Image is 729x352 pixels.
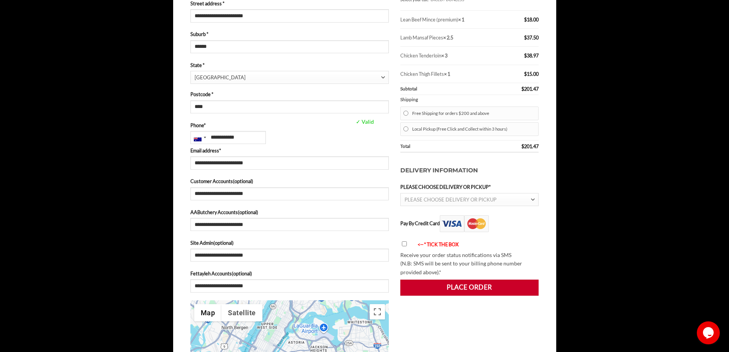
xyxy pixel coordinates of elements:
strong: × 3 [441,52,447,59]
span: $ [521,143,524,149]
label: Free Shipping for orders $200 and above [412,108,535,118]
th: Total [400,141,498,153]
label: Suburb [190,30,389,38]
span: (optional) [232,270,252,277]
bdi: 18.00 [524,16,539,23]
td: Chicken Tenderloin [400,47,498,65]
label: Site Admin [190,239,389,247]
bdi: 15.00 [524,71,539,77]
label: Pay By Credit Card [400,220,489,226]
img: arrow-blink.gif [411,242,418,247]
strong: × 1 [444,71,450,77]
label: Local Pickup (Free Click and Collect within 3 hours) [412,124,535,134]
td: Lamb Mansaf Pieces [400,29,498,47]
span: PLEASE CHOOSE DELIVERY OR PICKUP [405,196,496,203]
span: $ [524,34,527,41]
span: ✓ Valid [354,118,429,126]
font: <-- * TICK THE BOX [418,241,459,247]
td: Chicken Thigh Fillets [400,65,498,83]
strong: × 2.5 [443,34,453,41]
bdi: 201.47 [521,86,539,92]
button: Toggle fullscreen view [370,304,385,319]
bdi: 37.50 [524,34,539,41]
label: AAButchery Accounts [190,208,389,216]
span: $ [524,16,527,23]
span: $ [524,52,527,59]
span: New South Wales [195,71,381,84]
span: (optional) [238,209,258,215]
label: Phone [190,121,389,129]
bdi: 201.47 [521,143,539,149]
p: Receive your order status notifications via SMS (N.B: SMS will be sent to your billing phone numb... [400,251,539,277]
th: Shipping [400,95,539,105]
strong: × 1 [458,16,464,23]
span: State [190,71,389,84]
span: $ [524,71,527,77]
h3: Delivery Information [400,158,539,183]
button: Show street map [194,304,222,321]
iframe: chat widget [697,321,721,344]
button: Place order [400,280,539,296]
label: Fettayleh Accounts [190,270,389,277]
bdi: 38.97 [524,52,539,59]
th: Subtotal [400,83,498,95]
label: PLEASE CHOOSE DELIVERY OR PICKUP [400,183,539,191]
img: Pay By Credit Card [440,215,489,232]
input: <-- * TICK THE BOX [402,241,407,246]
label: Email address [190,147,389,154]
span: $ [521,86,524,92]
label: Customer Accounts [190,177,389,185]
button: Show satellite imagery [221,304,262,321]
span: (optional) [213,240,234,246]
span: (optional) [233,178,253,184]
div: Australia: +61 [191,131,208,144]
label: State [190,61,389,69]
td: Lean Beef Mince (premium) [400,11,498,29]
label: Postcode [190,90,389,98]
